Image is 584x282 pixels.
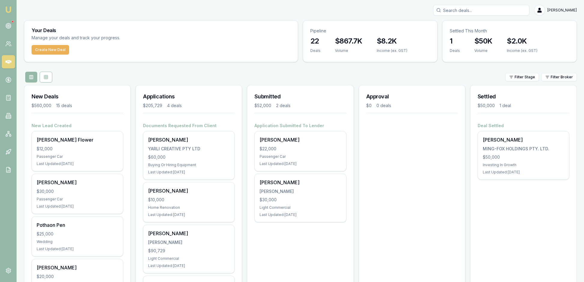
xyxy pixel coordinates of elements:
[37,188,118,194] div: $30,000
[483,136,564,143] div: [PERSON_NAME]
[148,154,230,160] div: $60,000
[483,170,564,175] div: Last Updated: [DATE]
[148,230,230,237] div: [PERSON_NAME]
[377,48,407,53] div: Income (ex. GST)
[37,274,118,280] div: $20,000
[37,197,118,202] div: Passenger Car
[148,212,230,217] div: Last Updated: [DATE]
[32,103,51,109] div: $560,000
[474,36,492,46] h3: $50K
[541,73,577,81] button: Filter Broker
[450,48,460,53] div: Deals
[148,239,230,245] div: [PERSON_NAME]
[5,6,12,13] img: emu-icon-u.png
[500,103,511,109] div: 1 deal
[37,264,118,271] div: [PERSON_NAME]
[148,187,230,194] div: [PERSON_NAME]
[551,75,573,79] span: Filter Broker
[260,179,341,186] div: [PERSON_NAME]
[32,34,185,41] p: Manage your deals and track your progress.
[143,103,162,109] div: $205,729
[335,36,362,46] h3: $867.7K
[433,5,529,16] input: Search deals
[260,212,341,217] div: Last Updated: [DATE]
[478,92,569,101] h3: Settled
[32,92,123,101] h3: New Deals
[478,103,495,109] div: $50,000
[376,103,391,109] div: 0 deals
[148,263,230,268] div: Last Updated: [DATE]
[335,48,362,53] div: Volume
[148,197,230,203] div: $10,000
[254,123,346,129] h4: Application Submitted To Lender
[310,36,321,46] h3: 22
[148,248,230,254] div: $90,729
[148,170,230,175] div: Last Updated: [DATE]
[32,123,123,129] h4: New Lead Created
[507,36,537,46] h3: $2.0K
[37,154,118,159] div: Passenger Car
[310,48,321,53] div: Deals
[377,36,407,46] h3: $8.2K
[143,123,235,129] h4: Documents Requested From Client
[366,103,372,109] div: $0
[37,136,118,143] div: [PERSON_NAME] Flower
[260,146,341,152] div: $22,000
[260,154,341,159] div: Passenger Car
[148,146,230,152] div: YARLI CREATIVE PTY LTD
[37,221,118,229] div: Pothaon Pen
[515,75,535,79] span: Filter Stage
[143,92,235,101] h3: Applications
[260,136,341,143] div: [PERSON_NAME]
[37,247,118,251] div: Last Updated: [DATE]
[148,205,230,210] div: Home Renovation
[478,123,569,129] h4: Deal Settled
[37,146,118,152] div: $12,000
[37,161,118,166] div: Last Updated: [DATE]
[56,103,72,109] div: 15 deals
[148,256,230,261] div: Light Commercial
[366,92,458,101] h3: Approval
[310,28,430,34] p: Pipeline
[32,28,290,33] h3: Your Deals
[276,103,290,109] div: 2 deals
[507,48,537,53] div: Income (ex. GST)
[167,103,182,109] div: 4 deals
[260,161,341,166] div: Last Updated: [DATE]
[450,36,460,46] h3: 1
[483,154,564,160] div: $50,000
[547,8,577,13] span: [PERSON_NAME]
[148,163,230,167] div: Buying Or Hiring Equipment
[450,28,569,34] p: Settled This Month
[260,197,341,203] div: $30,000
[260,188,341,194] div: [PERSON_NAME]
[37,239,118,244] div: Wedding
[254,103,271,109] div: $52,000
[37,231,118,237] div: $25,000
[260,205,341,210] div: Light Commercial
[483,163,564,167] div: Investing In Growth
[474,48,492,53] div: Volume
[483,146,564,152] div: MING-FOX HOLDINGS PTY. LTD.
[254,92,346,101] h3: Submitted
[37,204,118,209] div: Last Updated: [DATE]
[37,179,118,186] div: [PERSON_NAME]
[148,136,230,143] div: [PERSON_NAME]
[32,45,69,55] button: Create New Deal
[505,73,539,81] button: Filter Stage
